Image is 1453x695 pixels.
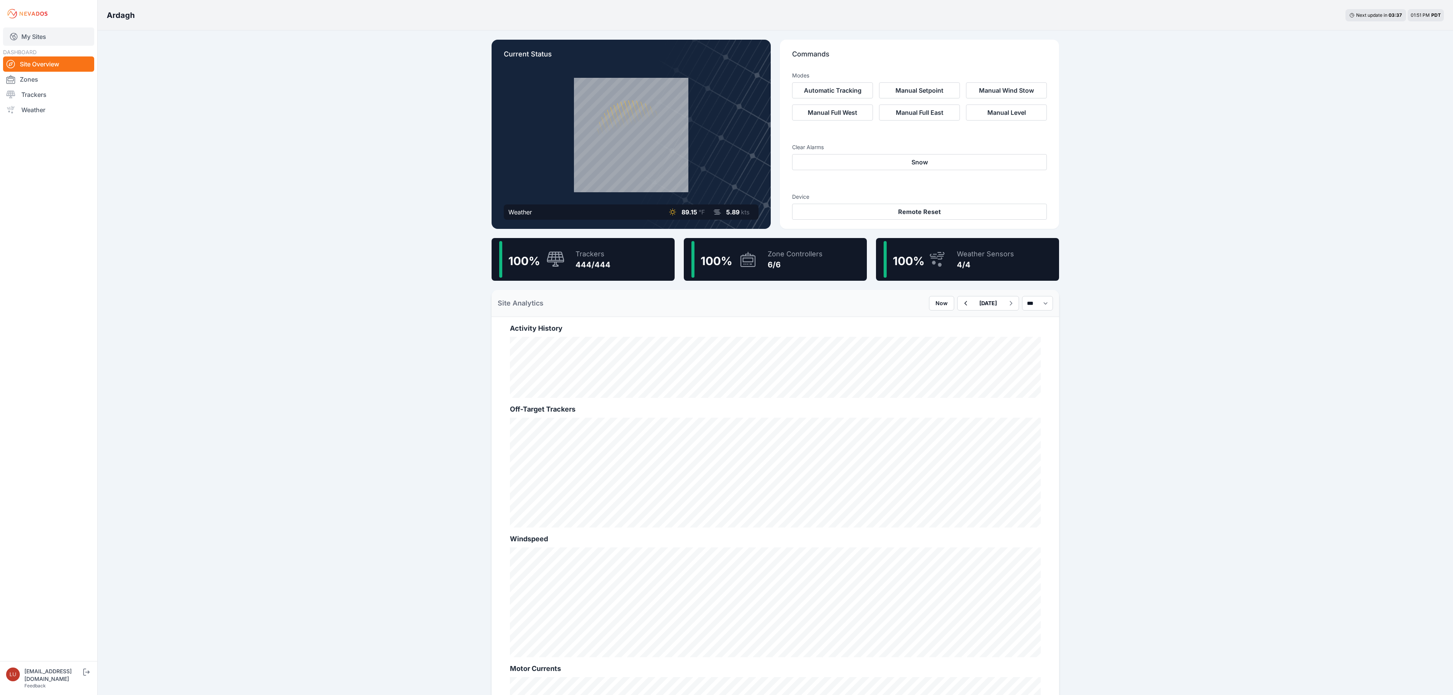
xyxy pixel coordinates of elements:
h2: Activity History [510,323,1041,334]
button: Manual Full West [792,105,873,121]
h3: Clear Alarms [792,143,1047,151]
h3: Ardagh [107,10,135,21]
div: Weather Sensors [957,249,1014,259]
span: 100 % [893,254,924,268]
h2: Windspeed [510,534,1041,544]
button: Snow [792,154,1047,170]
div: Trackers [575,249,611,259]
span: Next update in [1356,12,1387,18]
a: My Sites [3,27,94,46]
a: Site Overview [3,56,94,72]
span: kts [741,208,749,216]
span: 100 % [508,254,540,268]
span: PDT [1431,12,1441,18]
div: 03 : 37 [1389,12,1402,18]
img: Nevados [6,8,49,20]
button: Manual Setpoint [879,82,960,98]
div: [EMAIL_ADDRESS][DOMAIN_NAME] [24,668,82,683]
span: 89.15 [681,208,697,216]
button: Remote Reset [792,204,1047,220]
button: Manual Wind Stow [966,82,1047,98]
div: 444/444 [575,259,611,270]
h2: Off-Target Trackers [510,404,1041,415]
button: Now [929,296,954,310]
img: luke.beaumont@nevados.solar [6,668,20,681]
button: Manual Full East [879,105,960,121]
span: DASHBOARD [3,49,37,55]
a: Trackers [3,87,94,102]
a: Zones [3,72,94,87]
div: Weather [508,208,532,217]
a: 100%Weather Sensors4/4 [876,238,1059,281]
a: Feedback [24,683,46,689]
h3: Modes [792,72,809,79]
div: 6/6 [768,259,823,270]
button: [DATE] [973,296,1003,310]
h2: Motor Currents [510,663,1041,674]
h3: Device [792,193,1047,201]
span: 100 % [701,254,732,268]
a: 100%Zone Controllers6/6 [684,238,867,281]
nav: Breadcrumb [107,5,135,25]
div: Zone Controllers [768,249,823,259]
h2: Site Analytics [498,298,543,309]
p: Current Status [504,49,759,66]
span: 5.89 [726,208,739,216]
span: °F [699,208,705,216]
button: Automatic Tracking [792,82,873,98]
span: 01:51 PM [1411,12,1430,18]
a: 100%Trackers444/444 [492,238,675,281]
a: Weather [3,102,94,117]
p: Commands [792,49,1047,66]
div: 4/4 [957,259,1014,270]
button: Manual Level [966,105,1047,121]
